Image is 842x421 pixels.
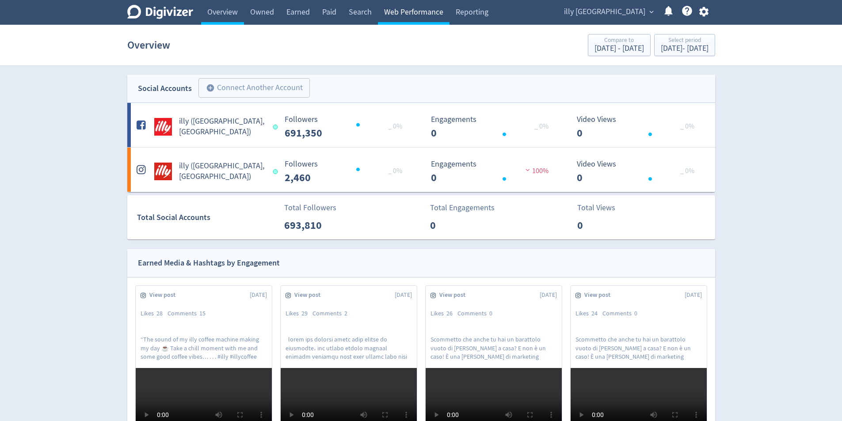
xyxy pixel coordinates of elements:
[430,202,495,214] p: Total Engagements
[680,167,694,175] span: _ 0%
[156,309,163,317] span: 28
[284,217,335,233] p: 693,810
[680,122,694,131] span: _ 0%
[661,45,709,53] div: [DATE] - [DATE]
[395,291,412,300] span: [DATE]
[427,115,559,139] svg: Engagements 0
[577,217,628,233] p: 0
[427,160,559,183] svg: Engagements 0
[431,309,457,318] div: Likes
[561,5,656,19] button: illy [GEOGRAPHIC_DATA]
[685,291,702,300] span: [DATE]
[572,115,705,139] svg: Video Views 0
[127,31,170,59] h1: Overview
[154,163,172,180] img: illy (AU, NZ) undefined
[577,202,628,214] p: Total Views
[286,309,312,318] div: Likes
[192,80,310,98] a: Connect Another Account
[280,115,413,139] svg: Followers ---
[661,37,709,45] div: Select period
[594,37,644,45] div: Compare to
[294,291,325,300] span: View post
[137,211,278,224] div: Total Social Accounts
[584,291,615,300] span: View post
[430,217,481,233] p: 0
[634,309,637,317] span: 0
[198,78,310,98] button: Connect Another Account
[457,309,497,318] div: Comments
[534,122,549,131] span: _ 0%
[141,335,267,360] p: “The sound of my illy coffee machine making my day ☕️ Take a chill moment with me and some good c...
[127,103,715,147] a: illy (AU, NZ) undefinedilly ([GEOGRAPHIC_DATA], [GEOGRAPHIC_DATA]) Followers --- _ 0% Followers 6...
[179,116,265,137] h5: illy ([GEOGRAPHIC_DATA], [GEOGRAPHIC_DATA])
[431,335,557,360] p: Scommetto che anche tu hai un barattolo vuoto di [PERSON_NAME] a casa? E non è un caso! È una [PE...
[149,291,180,300] span: View post
[344,309,347,317] span: 2
[591,309,598,317] span: 24
[154,118,172,136] img: illy (AU, NZ) undefined
[273,125,281,129] span: Data last synced: 28 Aug 2025, 8:02am (AEST)
[575,309,602,318] div: Likes
[575,335,702,360] p: Scommetto che anche tu hai un barattolo vuoto di [PERSON_NAME] a casa? E non è un caso! È una [PE...
[168,309,210,318] div: Comments
[301,309,308,317] span: 29
[388,167,402,175] span: _ 0%
[648,8,655,16] span: expand_more
[439,291,470,300] span: View post
[602,309,642,318] div: Comments
[523,167,549,175] span: 100%
[138,257,280,269] div: Earned Media & Hashtags by Engagement
[540,291,557,300] span: [DATE]
[564,5,645,19] span: illy [GEOGRAPHIC_DATA]
[206,83,215,92] span: add_circle
[523,167,532,173] img: negative-performance.svg
[572,160,705,183] svg: Video Views 0
[250,291,267,300] span: [DATE]
[388,122,402,131] span: _ 0%
[446,309,453,317] span: 26
[280,160,413,183] svg: Followers ---
[312,309,352,318] div: Comments
[199,309,206,317] span: 15
[286,335,412,360] p: ⁨ ⁨ ‎lorem ips dolorsi ametc adip elitse do eiusmodte، inc utlabo etdolo magnaal enimadm veniamqu...
[594,45,644,53] div: [DATE] - [DATE]
[284,202,336,214] p: Total Followers
[127,148,715,192] a: illy (AU, NZ) undefinedilly ([GEOGRAPHIC_DATA], [GEOGRAPHIC_DATA]) Followers --- _ 0% Followers 2...
[138,82,192,95] div: Social Accounts
[654,34,715,56] button: Select period[DATE]- [DATE]
[179,161,265,182] h5: illy ([GEOGRAPHIC_DATA], [GEOGRAPHIC_DATA])
[273,169,281,174] span: Data last synced: 28 Aug 2025, 8:02am (AEST)
[489,309,492,317] span: 0
[588,34,651,56] button: Compare to[DATE] - [DATE]
[141,309,168,318] div: Likes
